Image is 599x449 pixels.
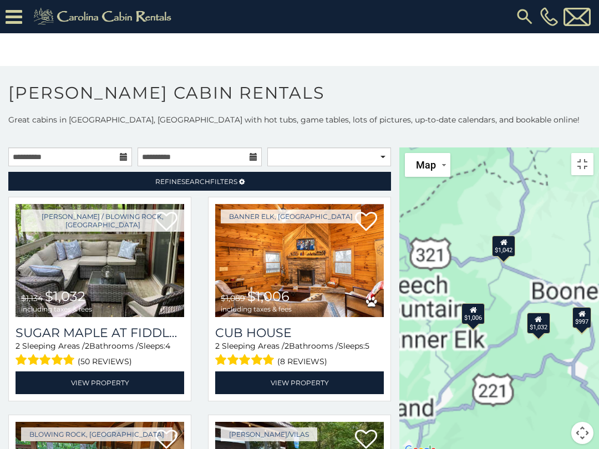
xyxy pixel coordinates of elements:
[85,341,89,351] span: 2
[8,172,391,191] a: RefineSearchFilters
[405,153,450,177] button: Change map style
[16,340,184,369] div: Sleeping Areas / Bathrooms / Sleeps:
[416,159,436,171] span: Map
[155,177,237,186] span: Refine Filters
[16,371,184,394] a: View Property
[181,177,210,186] span: Search
[572,307,591,328] div: $997
[527,313,550,334] div: $1,032
[16,204,184,317] img: Sugar Maple at Fiddlestix
[221,427,317,441] a: [PERSON_NAME]/Vilas
[492,236,515,257] div: $1,042
[215,325,384,340] a: Cub House
[16,341,20,351] span: 2
[221,210,361,223] a: Banner Elk, [GEOGRAPHIC_DATA]
[215,204,384,317] img: Cub House
[21,427,172,441] a: Blowing Rock, [GEOGRAPHIC_DATA]
[461,303,485,324] div: $1,006
[78,354,132,369] span: (50 reviews)
[355,211,377,234] a: Add to favorites
[16,204,184,317] a: Sugar Maple at Fiddlestix $1,134 $1,032 including taxes & fees
[285,341,289,351] span: 2
[221,293,245,303] span: $1,089
[21,293,43,303] span: $1,134
[28,6,181,28] img: Khaki-logo.png
[215,371,384,394] a: View Property
[221,305,292,313] span: including taxes & fees
[247,288,290,304] span: $1,006
[16,325,184,340] a: Sugar Maple at Fiddlestix
[45,288,85,304] span: $1,032
[165,341,170,351] span: 4
[571,422,593,444] button: Map camera controls
[277,354,327,369] span: (8 reviews)
[537,7,561,26] a: [PHONE_NUMBER]
[21,305,92,313] span: including taxes & fees
[215,341,220,351] span: 2
[515,7,535,27] img: search-regular.svg
[571,153,593,175] button: Toggle fullscreen view
[215,340,384,369] div: Sleeping Areas / Bathrooms / Sleeps:
[365,341,369,351] span: 5
[215,204,384,317] a: Cub House $1,089 $1,006 including taxes & fees
[21,210,184,232] a: [PERSON_NAME] / Blowing Rock, [GEOGRAPHIC_DATA]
